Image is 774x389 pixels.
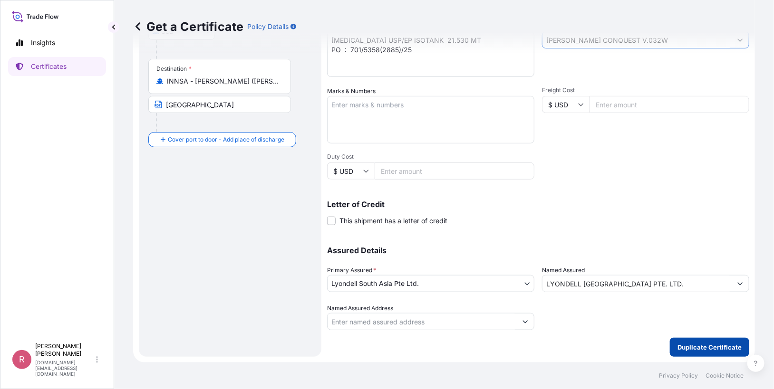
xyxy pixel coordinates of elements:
input: Named Assured Address [328,313,517,330]
p: [DOMAIN_NAME][EMAIL_ADDRESS][DOMAIN_NAME] [35,360,94,377]
p: Insights [31,38,55,47]
span: Primary Assured [327,266,376,275]
span: This shipment has a letter of credit [339,216,447,226]
a: Cookie Notice [706,372,744,380]
a: Privacy Policy [659,372,698,380]
input: Destination [167,76,279,86]
button: Show suggestions [517,313,534,330]
textarea: [MEDICAL_DATA] USP/EP ISOTANK 21.520 MT PO : 701/5361/25 [327,31,534,77]
span: Duty Cost [327,153,534,161]
button: Lyondell South Asia Pte Ltd. [327,275,534,292]
p: Duplicate Certificate [677,342,742,352]
p: Letter of Credit [327,200,749,208]
p: [PERSON_NAME] [PERSON_NAME] [35,342,94,358]
span: R [19,355,25,364]
p: Get a Certificate [133,19,243,34]
span: Lyondell South Asia Pte Ltd. [331,279,419,288]
input: Enter amount [590,96,749,113]
span: Freight Cost [542,86,749,94]
label: Named Assured Address [327,304,393,313]
input: Enter amount [375,162,534,180]
input: Assured Name [542,275,732,292]
button: Duplicate Certificate [670,338,749,357]
a: Insights [8,33,106,52]
label: Named Assured [542,266,585,275]
span: Cover port to door - Add place of discharge [168,135,284,144]
label: Marks & Numbers [327,86,376,96]
button: Cover port to door - Add place of discharge [148,132,296,147]
p: Assured Details [327,247,749,254]
a: Certificates [8,57,106,76]
p: Certificates [31,62,67,71]
input: Text to appear on certificate [148,96,291,113]
button: Show suggestions [732,275,749,292]
div: Destination [156,65,192,73]
p: Policy Details [247,22,289,31]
